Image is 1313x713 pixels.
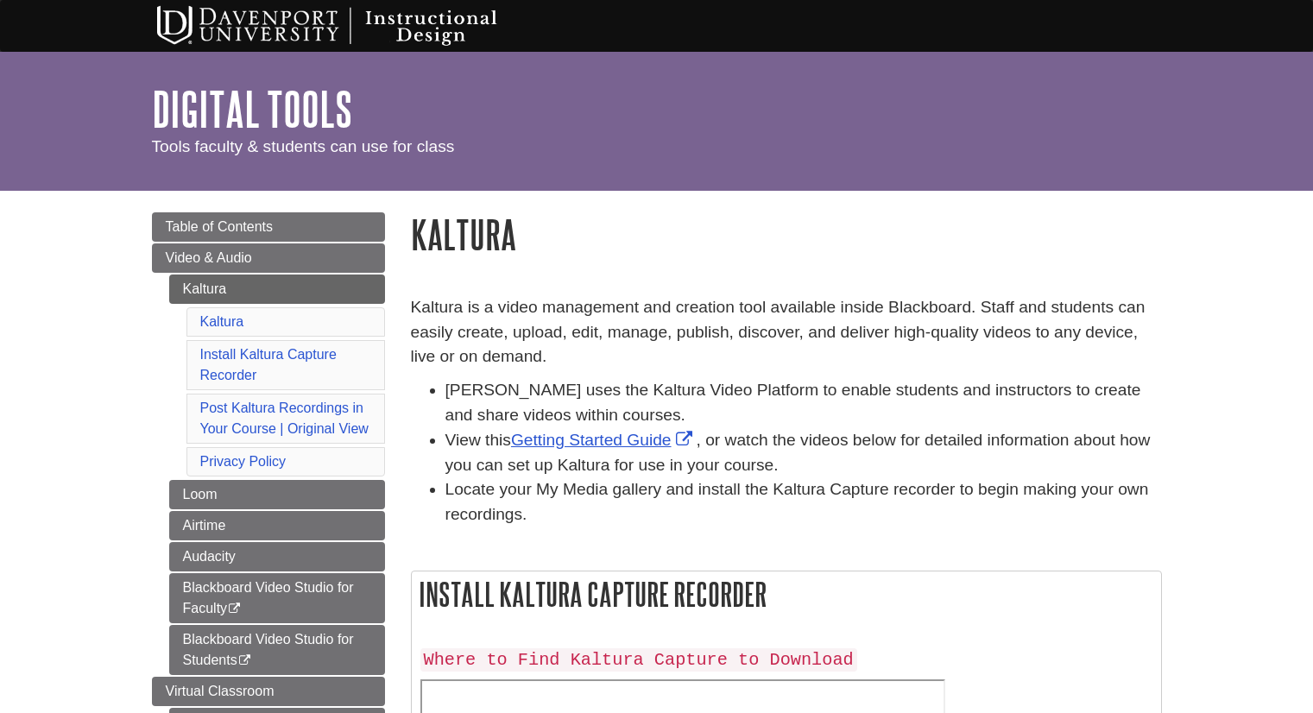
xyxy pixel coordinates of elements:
[200,401,369,436] a: Post Kaltura Recordings in Your Course | Original View
[169,511,385,540] a: Airtime
[412,571,1161,617] h2: Install Kaltura Capture Recorder
[143,4,558,47] img: Davenport University Instructional Design
[169,625,385,675] a: Blackboard Video Studio for Students
[166,219,274,234] span: Table of Contents
[227,603,242,615] i: This link opens in a new window
[166,684,275,698] span: Virtual Classroom
[411,295,1162,369] p: Kaltura is a video management and creation tool available inside Blackboard. Staff and students c...
[445,477,1162,527] li: Locate your My Media gallery and install the Kaltura Capture recorder to begin making your own re...
[169,542,385,571] a: Audacity
[152,82,352,136] a: Digital Tools
[152,677,385,706] a: Virtual Classroom
[169,573,385,623] a: Blackboard Video Studio for Faculty
[200,454,287,469] a: Privacy Policy
[169,480,385,509] a: Loom
[169,274,385,304] a: Kaltura
[511,431,697,449] a: Link opens in new window
[237,655,252,666] i: This link opens in a new window
[152,137,455,155] span: Tools faculty & students can use for class
[166,250,252,265] span: Video & Audio
[445,428,1162,478] li: View this , or watch the videos below for detailed information about how you can set up Kaltura f...
[411,212,1162,256] h1: Kaltura
[445,378,1162,428] li: [PERSON_NAME] uses the Kaltura Video Platform to enable students and instructors to create and sh...
[200,314,244,329] a: Kaltura
[420,648,857,672] code: Where to Find Kaltura Capture to Download
[152,243,385,273] a: Video & Audio
[152,212,385,242] a: Table of Contents
[200,347,337,382] a: Install Kaltura Capture Recorder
